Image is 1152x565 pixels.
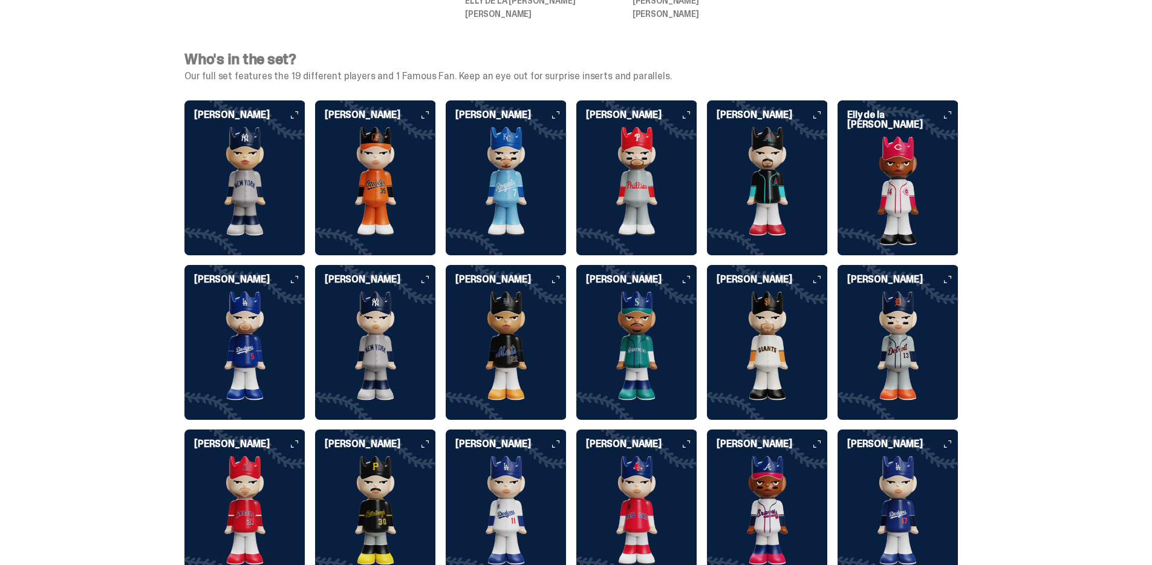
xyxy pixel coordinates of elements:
[838,456,958,565] img: card image
[576,456,697,565] img: card image
[184,456,305,565] img: card image
[194,439,305,449] h6: [PERSON_NAME]
[847,275,958,284] h6: [PERSON_NAME]
[315,127,436,236] img: card image
[586,110,697,120] h6: [PERSON_NAME]
[717,439,828,449] h6: [PERSON_NAME]
[194,110,305,120] h6: [PERSON_NAME]
[325,110,436,120] h6: [PERSON_NAME]
[838,292,958,400] img: card image
[455,275,567,284] h6: [PERSON_NAME]
[633,10,792,18] li: [PERSON_NAME]
[838,137,958,246] img: card image
[446,292,567,400] img: card image
[315,292,436,400] img: card image
[184,292,305,400] img: card image
[184,127,305,236] img: card image
[586,439,697,449] h6: [PERSON_NAME]
[325,275,436,284] h6: [PERSON_NAME]
[576,127,697,236] img: card image
[455,110,567,120] h6: [PERSON_NAME]
[717,110,828,120] h6: [PERSON_NAME]
[194,275,305,284] h6: [PERSON_NAME]
[707,456,828,565] img: card image
[446,127,567,236] img: card image
[586,275,697,284] h6: [PERSON_NAME]
[315,456,436,565] img: card image
[576,292,697,400] img: card image
[184,52,958,67] h4: Who's in the set?
[707,292,828,400] img: card image
[707,127,828,236] img: card image
[184,71,958,81] p: Our full set features the 19 different players and 1 Famous Fan. Keep an eye out for surprise ins...
[325,439,436,449] h6: [PERSON_NAME]
[455,439,567,449] h6: [PERSON_NAME]
[446,456,567,565] img: card image
[465,10,624,18] li: [PERSON_NAME]
[847,439,958,449] h6: [PERSON_NAME]
[847,110,958,129] h6: Elly de la [PERSON_NAME]
[717,275,828,284] h6: [PERSON_NAME]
